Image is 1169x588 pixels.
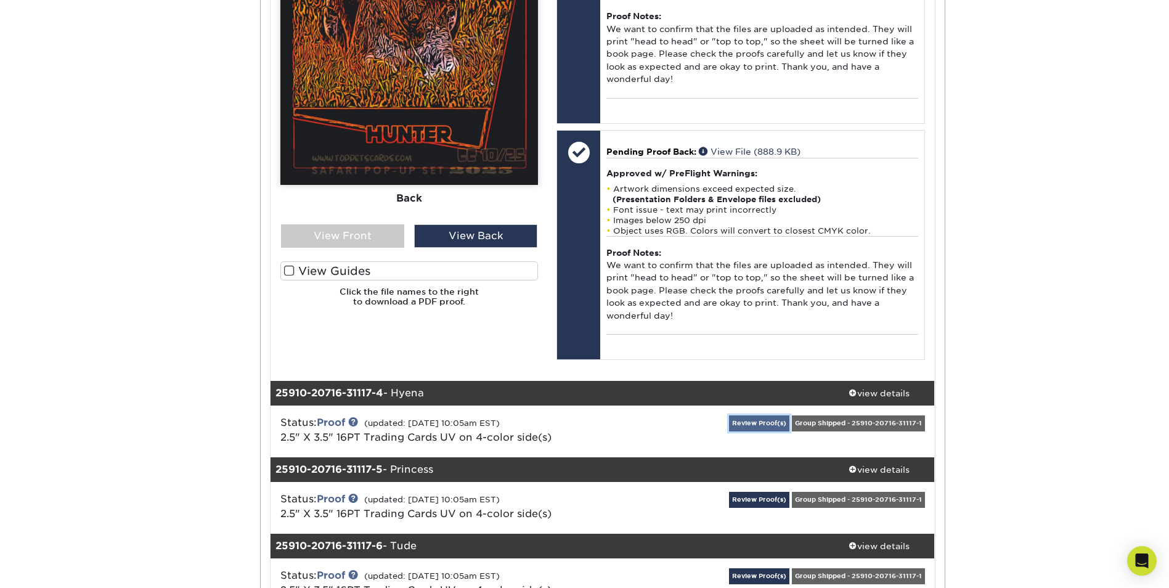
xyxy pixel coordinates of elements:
div: Status: [271,492,713,521]
small: (updated: [DATE] 10:05am EST) [364,571,500,581]
a: Proof [317,417,345,428]
div: - Tude [271,534,824,558]
div: Group Shipped - 25910-20716-31117-1 [792,415,925,431]
strong: 25910-20716-31117-6 [275,540,383,552]
div: - Hyena [271,381,824,406]
span: Pending Proof Back: [606,147,696,157]
div: View Back [414,224,537,248]
strong: (Presentation Folders & Envelope files excluded) [613,195,821,204]
div: view details [824,463,935,476]
div: View Front [281,224,404,248]
a: Proof [317,570,345,581]
div: - Princess [271,457,824,482]
li: Artwork dimensions exceed expected size. [606,184,918,205]
h4: Approved w/ PreFlight Warnings: [606,168,918,178]
small: (updated: [DATE] 10:05am EST) [364,495,500,504]
a: Proof [317,493,345,505]
a: 2.5" X 3.5" 16PT Trading Cards UV on 4-color side(s) [280,508,552,520]
li: Images below 250 dpi [606,215,918,226]
label: View Guides [280,261,538,280]
div: Back [280,185,538,212]
div: We want to confirm that the files are uploaded as intended. They will print "head to head" or "to... [606,236,918,335]
div: Open Intercom Messenger [1127,546,1157,576]
a: View File (888.9 KB) [699,147,800,157]
strong: 25910-20716-31117-4 [275,387,383,399]
a: view details [824,534,935,558]
strong: 25910-20716-31117-5 [275,463,383,475]
a: view details [824,457,935,482]
h6: Click the file names to the right to download a PDF proof. [280,287,538,317]
li: Font issue - text may print incorrectly [606,205,918,215]
div: view details [824,540,935,552]
li: Object uses RGB. Colors will convert to closest CMYK color. [606,226,918,236]
a: 2.5" X 3.5" 16PT Trading Cards UV on 4-color side(s) [280,431,552,443]
a: view details [824,381,935,406]
a: Review Proof(s) [729,415,789,431]
a: Review Proof(s) [729,568,789,584]
div: view details [824,387,935,399]
div: Group Shipped - 25910-20716-31117-1 [792,568,925,584]
div: Group Shipped - 25910-20716-31117-1 [792,492,925,507]
div: Status: [271,415,713,445]
small: (updated: [DATE] 10:05am EST) [364,419,500,428]
strong: Proof Notes: [606,248,661,258]
a: Review Proof(s) [729,492,789,507]
strong: Proof Notes: [606,11,661,21]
